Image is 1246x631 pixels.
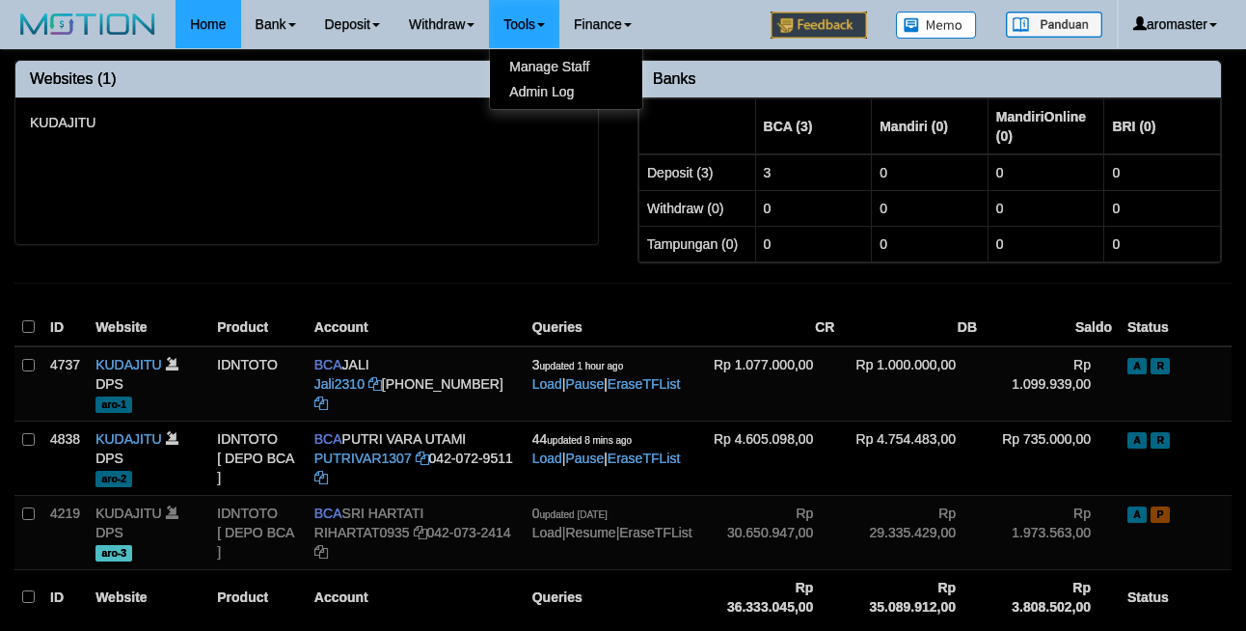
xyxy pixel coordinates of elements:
[755,190,872,226] td: 0
[532,376,562,392] a: Load
[314,544,328,560] a: Copy 0420732414 to clipboard
[314,357,342,372] span: BCA
[414,525,427,540] a: Copy RIHARTAT0935 to clipboard
[539,509,607,520] span: updated [DATE]
[307,495,525,569] td: SRI HARTATI 042-073-2414
[547,435,632,446] span: updated 8 mins ago
[95,431,161,447] a: KUDAJITU
[639,154,756,191] td: Deposit (3)
[985,569,1120,624] th: Rp 3.808.502,00
[842,569,985,624] th: Rp 35.089.912,00
[368,376,382,392] a: Copy Jali2310 to clipboard
[985,421,1120,495] td: Rp 735.000,00
[88,569,209,624] th: Website
[532,357,681,392] span: | |
[416,451,429,466] a: Copy PUTRIVAR1307 to clipboard
[532,451,562,466] a: Load
[30,70,583,88] h3: Websites (1)
[30,113,583,132] p: KUDAJITU
[307,346,525,422] td: JALI [PHONE_NUMBER]
[988,154,1104,191] td: 0
[988,98,1104,154] th: Group: activate to sort column ascending
[653,70,1206,88] h3: Banks
[896,12,977,39] img: Button%20Memo.svg
[95,397,132,413] span: aro-1
[532,525,562,540] a: Load
[88,309,209,346] th: Website
[490,79,642,104] a: Admin Log
[209,495,307,569] td: IDNTOTO [ DEPO BCA ]
[1120,309,1232,346] th: Status
[539,361,623,371] span: updated 1 hour ago
[619,525,691,540] a: EraseTFList
[314,525,410,540] a: RIHARTAT0935
[639,226,756,261] td: Tampungan (0)
[1151,358,1170,374] span: Running
[565,376,604,392] a: Pause
[307,569,525,624] th: Account
[1104,98,1221,154] th: Group: activate to sort column ascending
[608,376,680,392] a: EraseTFList
[88,495,209,569] td: DPS
[525,309,700,346] th: Queries
[565,525,615,540] a: Resume
[1127,507,1147,523] span: Active
[1151,432,1170,449] span: Running
[700,421,843,495] td: Rp 4.605.098,00
[872,154,989,191] td: 0
[209,421,307,495] td: IDNTOTO [ DEPO BCA ]
[42,495,88,569] td: 4219
[307,309,525,346] th: Account
[771,12,867,39] img: Feedback.jpg
[314,376,365,392] a: Jali2310
[314,431,342,447] span: BCA
[700,569,843,624] th: Rp 36.333.045,00
[14,10,161,39] img: MOTION_logo.png
[842,421,985,495] td: Rp 4.754.483,00
[988,190,1104,226] td: 0
[700,495,843,569] td: Rp 30.650.947,00
[700,309,843,346] th: CR
[95,506,161,521] a: KUDAJITU
[88,421,209,495] td: DPS
[842,346,985,422] td: Rp 1.000.000,00
[985,346,1120,422] td: Rp 1.099.939,00
[209,346,307,422] td: IDNTOTO
[1104,226,1221,261] td: 0
[95,357,161,372] a: KUDAJITU
[532,431,681,466] span: | |
[1120,569,1232,624] th: Status
[988,226,1104,261] td: 0
[532,357,624,372] span: 3
[490,54,642,79] a: Manage Staff
[755,154,872,191] td: 3
[42,421,88,495] td: 4838
[872,98,989,154] th: Group: activate to sort column ascending
[842,309,985,346] th: DB
[314,506,342,521] span: BCA
[639,98,756,154] th: Group: activate to sort column ascending
[307,421,525,495] td: PUTRI VARA UTAMI 042-072-9511
[1151,507,1170,523] span: Paused
[95,545,132,562] span: aro-3
[314,470,328,485] a: Copy 0420729511 to clipboard
[608,451,680,466] a: EraseTFList
[565,451,604,466] a: Pause
[314,451,412,466] a: PUTRIVAR1307
[42,309,88,346] th: ID
[1127,358,1147,374] span: Active
[525,569,700,624] th: Queries
[209,569,307,624] th: Product
[872,226,989,261] td: 0
[755,98,872,154] th: Group: activate to sort column ascending
[700,346,843,422] td: Rp 1.077.000,00
[42,346,88,422] td: 4737
[842,495,985,569] td: Rp 29.335.429,00
[314,396,328,411] a: Copy 6127014941 to clipboard
[755,226,872,261] td: 0
[985,495,1120,569] td: Rp 1.973.563,00
[1104,154,1221,191] td: 0
[42,569,88,624] th: ID
[88,346,209,422] td: DPS
[639,190,756,226] td: Withdraw (0)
